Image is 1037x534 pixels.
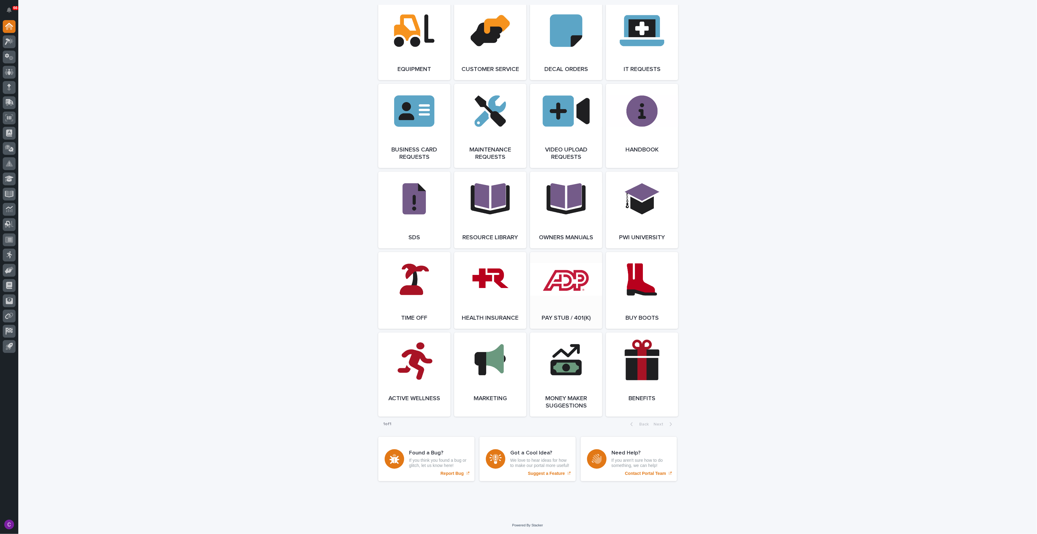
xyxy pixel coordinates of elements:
[530,84,602,168] a: Video Upload Requests
[454,172,526,248] a: Resource Library
[440,471,464,476] p: Report Bug
[510,450,569,457] h3: Got a Cool Idea?
[454,333,526,417] a: Marketing
[378,437,475,481] a: Report Bug
[625,422,651,427] button: Back
[378,3,451,80] a: Equipment
[8,7,16,17] div: Notifications66
[530,172,602,248] a: Owners Manuals
[378,172,451,248] a: SDS
[3,4,16,16] button: Notifications
[454,252,526,329] a: Health Insurance
[636,422,649,426] span: Back
[606,333,678,417] a: Benefits
[530,3,602,80] a: Decal Orders
[409,450,468,457] h3: Found a Bug?
[606,252,678,329] a: Buy Boots
[3,518,16,531] button: users-avatar
[530,252,602,329] a: Pay Stub / 401(k)
[409,458,468,468] p: If you think you found a bug or glitch, let us know here!
[611,450,671,457] h3: Need Help?
[378,417,396,432] p: 1 of 1
[611,458,671,468] p: If you aren't sure how to do something, we can help!
[528,471,565,476] p: Suggest a Feature
[378,333,451,417] a: Active Wellness
[510,458,569,468] p: We love to hear ideas for how to make our portal more useful!
[625,471,666,476] p: Contact Portal Team
[479,437,576,481] a: Suggest a Feature
[654,422,667,426] span: Next
[454,3,526,80] a: Customer Service
[651,422,677,427] button: Next
[512,523,543,527] a: Powered By Stacker
[606,84,678,168] a: Handbook
[13,6,17,10] p: 66
[606,172,678,248] a: PWI University
[530,333,602,417] a: Money Maker Suggestions
[606,3,678,80] a: IT Requests
[581,437,677,481] a: Contact Portal Team
[378,84,451,168] a: Business Card Requests
[378,252,451,329] a: Time Off
[454,84,526,168] a: Maintenance Requests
